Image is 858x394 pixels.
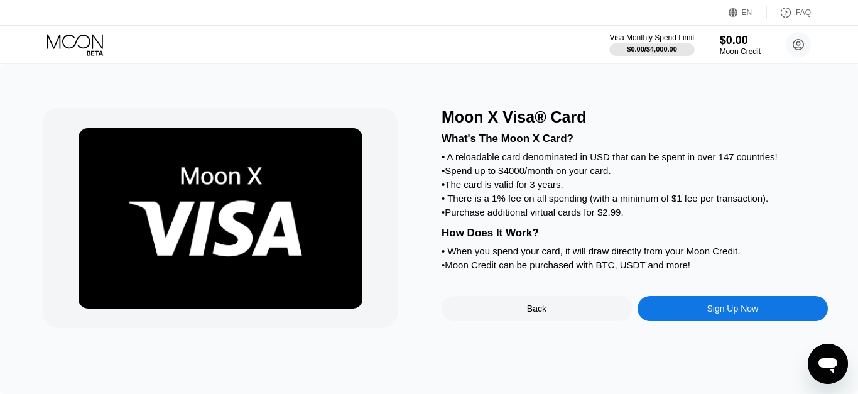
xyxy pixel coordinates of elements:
div: Back [442,296,632,321]
div: How Does It Work? [442,227,828,239]
div: Visa Monthly Spend Limit$0.00/$4,000.00 [609,33,694,56]
div: Moon Credit [720,47,761,56]
div: EN [742,8,752,17]
div: • The card is valid for 3 years. [442,179,828,190]
div: • There is a 1% fee on all spending (with a minimum of $1 fee per transaction). [442,193,828,204]
iframe: Button to launch messaging window [808,344,848,384]
div: • Moon Credit can be purchased with BTC, USDT and more! [442,260,828,270]
div: Sign Up Now [638,296,828,321]
div: $0.00 / $4,000.00 [627,45,677,53]
div: What's The Moon X Card? [442,133,828,145]
div: • Spend up to $4000/month on your card. [442,165,828,176]
div: • Purchase additional virtual cards for $2.99. [442,207,828,217]
div: Moon X Visa® Card [442,108,828,126]
div: Visa Monthly Spend Limit [609,33,694,42]
div: Sign Up Now [707,304,758,314]
div: EN [729,6,767,19]
div: FAQ [767,6,811,19]
div: Back [527,304,546,314]
div: $0.00 [720,34,761,47]
div: • A reloadable card denominated in USD that can be spent in over 147 countries! [442,151,828,162]
div: FAQ [796,8,811,17]
div: • When you spend your card, it will draw directly from your Moon Credit. [442,246,828,256]
div: $0.00Moon Credit [720,34,761,56]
